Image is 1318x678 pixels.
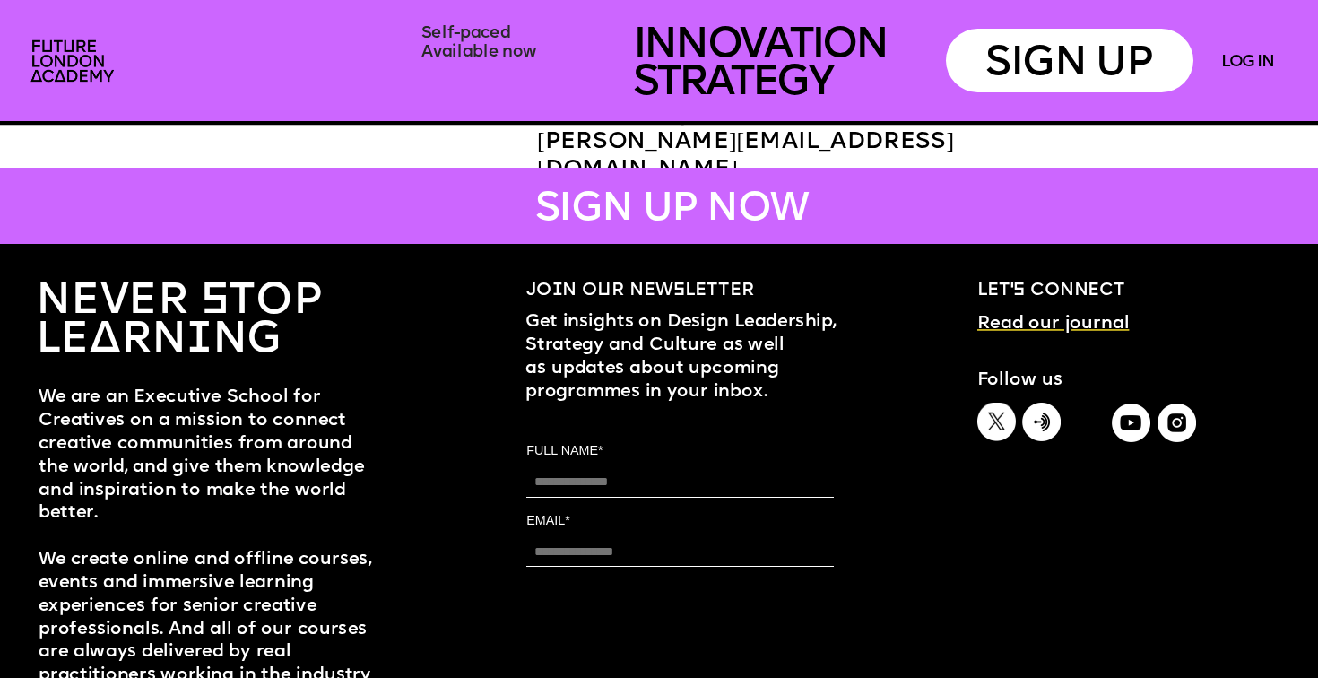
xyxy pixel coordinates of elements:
[36,280,334,365] a: NEVER STOP LEARNING
[977,281,1125,300] span: Let’s connect
[1112,404,1150,442] img: image-4d9521da-becf-402d-ad35-7c99e0486305.png
[977,314,1129,335] a: Read our journal
[421,44,537,61] span: Available now
[526,440,834,461] label: FULL NAME*
[526,510,834,531] label: EMAIL*
[421,24,510,41] span: Self-paced
[1022,403,1061,441] img: image-09482631-8d45-4d78-a249-96528319444e.png
[977,370,1062,390] span: Follow us
[24,32,126,92] img: upload-2f72e7a8-3806-41e8-b55b-d754ac055a4a.png
[1158,404,1196,442] img: image-03698e6f-52bc-459c-b5c1-3fd2f1a3452f.png
[526,580,837,660] iframe: reCAPTCHA
[526,281,754,300] span: Join our newsletter
[525,312,841,401] span: Get insights on Design Leadership, Strategy and Culture as well as updates about upcoming program...
[633,24,887,66] span: INNOVATION
[633,62,832,104] span: STRATEGY
[977,403,1016,441] img: image-7a71145b-3d35-47ba-b701-03cf8878884d.png
[1221,54,1272,71] a: LOG IN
